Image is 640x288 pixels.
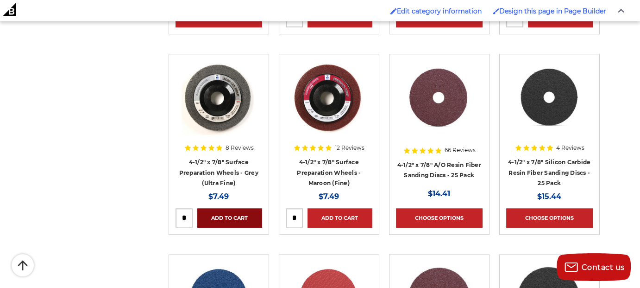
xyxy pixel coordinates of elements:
img: Maroon Surface Prep Disc [292,61,366,135]
span: 66 Reviews [445,147,476,153]
img: 4.5 inch resin fiber disc [402,61,477,135]
img: Enabled brush for category edit [390,8,397,14]
span: 8 Reviews [226,145,254,151]
a: 4-1/2" x 7/8" Surface Preparation Wheels - Maroon (Fine) [297,159,361,186]
span: $7.49 [208,192,229,201]
a: Choose Options [396,208,483,228]
img: Gray Surface Prep Disc [182,61,256,135]
img: Enabled brush for page builder edit. [493,8,499,14]
a: Choose Options [506,208,593,228]
a: Maroon Surface Prep Disc [286,61,372,147]
span: 4 Reviews [556,145,584,151]
span: $14.41 [428,189,450,198]
a: Add to Cart [307,208,372,228]
a: 4.5 inch resin fiber disc [396,61,483,147]
a: 4-1/2" x 7/8" Surface Preparation Wheels - Grey (Ultra Fine) [179,159,258,186]
a: Gray Surface Prep Disc [176,61,262,147]
a: 4.5 Inch Silicon Carbide Resin Fiber Discs [506,61,593,147]
img: Close Admin Bar [618,9,624,13]
span: Design this page in Page Builder [499,7,606,15]
a: 4-1/2" x 7/8" Silicon Carbide Resin Fiber Sanding Discs - 25 Pack [508,159,590,186]
span: $15.44 [537,192,561,201]
span: $7.49 [319,192,339,201]
img: 4.5 Inch Silicon Carbide Resin Fiber Discs [512,61,587,135]
span: Contact us [582,263,625,272]
a: Enabled brush for page builder edit. Design this page in Page Builder [488,2,611,20]
a: 4-1/2" x 7/8" A/O Resin Fiber Sanding Discs - 25 Pack [397,161,481,179]
a: Add to Cart [197,208,262,228]
span: 12 Reviews [335,145,364,151]
a: Enabled brush for category edit Edit category information [386,2,486,20]
span: Edit category information [397,7,482,15]
button: Contact us [557,253,631,281]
